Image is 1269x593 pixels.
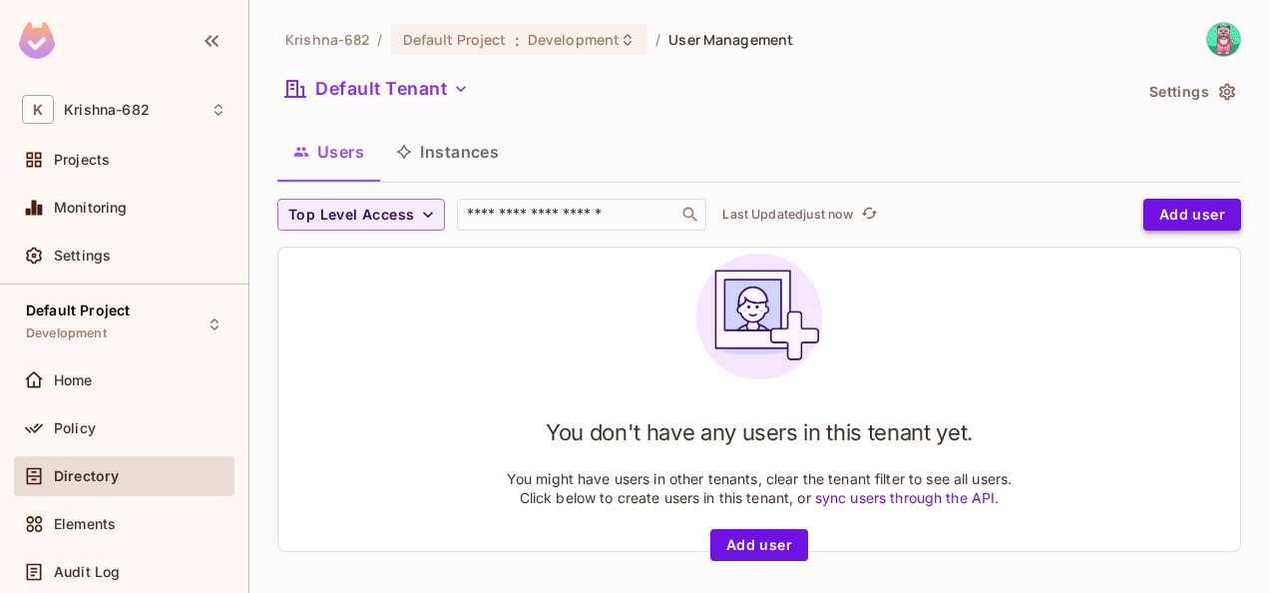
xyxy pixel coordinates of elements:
h1: You don't have any users in this tenant yet. [546,417,973,447]
button: refresh [857,203,881,227]
p: You might have users in other tenants, clear the tenant filter to see all users. Click below to c... [507,469,1013,507]
span: Click to refresh data [853,203,881,227]
span: Directory [54,468,119,484]
span: the active workspace [285,30,369,49]
button: Top Level Access [277,199,445,231]
span: : [514,32,521,48]
button: Users [277,127,380,177]
li: / [377,30,382,49]
span: Home [54,372,93,388]
button: Instances [380,127,515,177]
span: Elements [54,516,116,532]
button: Add user [710,529,808,561]
img: SReyMgAAAABJRU5ErkJggg== [19,22,55,59]
span: Development [26,325,107,341]
span: User Management [668,30,793,49]
span: Monitoring [54,200,128,216]
button: Add user [1143,199,1241,231]
a: sync users through the API. [815,489,1000,506]
img: Krishna prasad A [1207,23,1240,56]
button: Settings [1141,76,1241,108]
span: Policy [54,420,96,436]
span: Projects [54,152,110,168]
span: Default Project [403,30,507,49]
span: refresh [861,205,878,225]
span: Development [528,30,620,49]
span: Top Level Access [288,203,414,228]
li: / [655,30,660,49]
span: Audit Log [54,564,120,580]
span: Workspace: Krishna-682 [64,102,150,118]
p: Last Updated just now [722,207,853,223]
span: Settings [54,248,111,264]
span: K [22,95,54,124]
button: Default Tenant [277,73,477,105]
span: Default Project [26,302,130,318]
